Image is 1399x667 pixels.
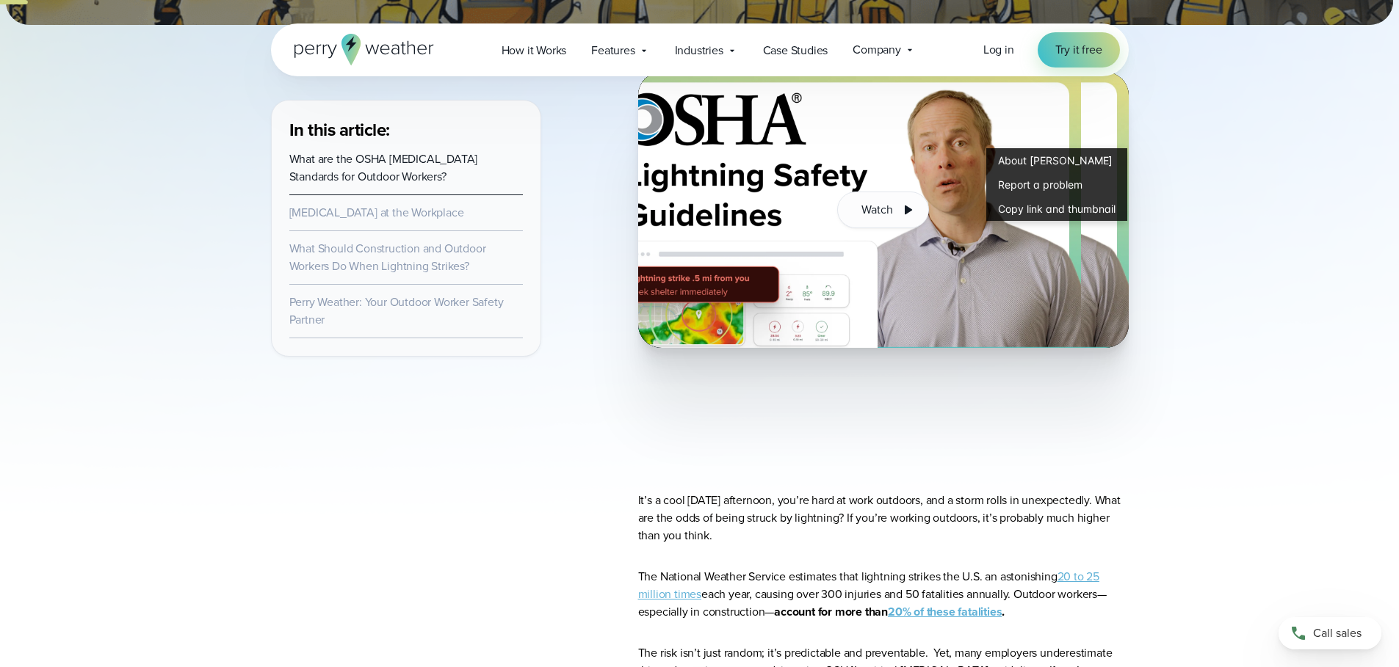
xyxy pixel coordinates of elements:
p: It’s a cool [DATE] afternoon, you’re hard at work outdoors, and a storm rolls in unexpectedly. Wh... [638,492,1129,544]
span: Industries [675,42,723,59]
span: Case Studies [763,42,828,59]
a: Perry Weather: Your Outdoor Worker Safety Partner [289,294,504,328]
p: The National Weather Service estimates that lightning strikes the U.S. an astonishing each year, ... [638,568,1129,621]
span: Watch [861,201,892,219]
a: 20% of these fatalities [888,603,1002,620]
button: Watch [837,192,928,228]
a: Call sales [1279,617,1381,649]
h3: In this article: [289,118,523,142]
a: What are the OSHA [MEDICAL_DATA] Standards for Outdoor Workers? [289,150,478,185]
span: Try it free [1055,41,1102,59]
span: Features [591,42,635,59]
span: Company [853,41,901,59]
a: What Should Construction and Outdoor Workers Do When Lightning Strikes? [289,240,486,274]
a: Log in [983,41,1014,59]
a: [MEDICAL_DATA] at the Workplace [289,204,464,221]
span: How it Works [502,42,567,59]
a: Try it free [1038,32,1120,68]
strong: account for more than [774,603,888,620]
span: Call sales [1313,624,1362,642]
strong: . [1002,603,1005,620]
a: Case Studies [751,35,841,65]
iframe: Listen to a Podcast on Lightning Safety for Outdoor Workers Video [638,371,1129,445]
a: How it Works [489,35,579,65]
span: Log in [983,41,1014,58]
a: 20 to 25 million times [638,568,1099,602]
